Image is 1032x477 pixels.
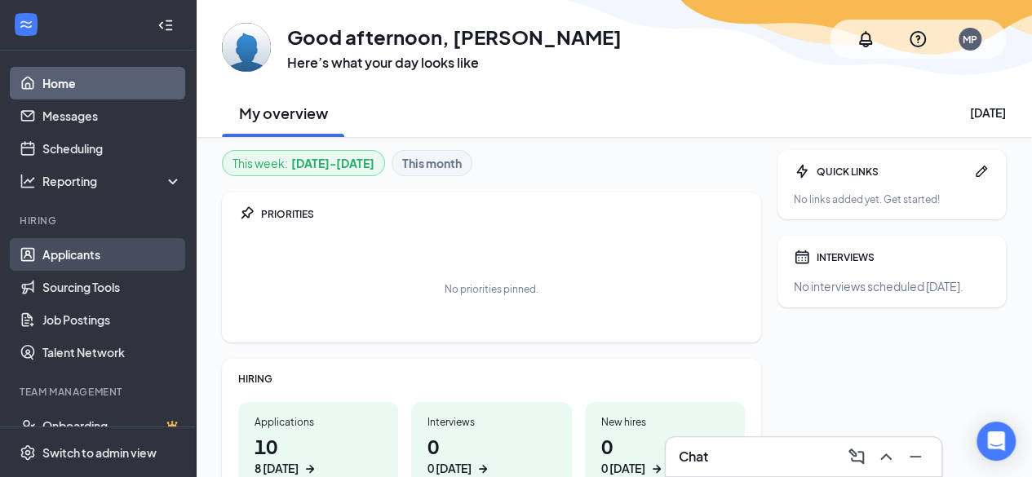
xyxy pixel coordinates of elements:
[649,461,665,477] svg: ArrowRight
[601,460,645,477] div: 0 [DATE]
[42,238,182,271] a: Applicants
[42,336,182,369] a: Talent Network
[18,16,34,33] svg: WorkstreamLogo
[601,432,729,477] h1: 0
[42,99,182,132] a: Messages
[475,461,491,477] svg: ArrowRight
[445,282,538,296] div: No priorities pinned.
[255,415,382,429] div: Applications
[20,444,36,461] svg: Settings
[42,303,182,336] a: Job Postings
[873,444,899,470] button: ChevronUp
[302,461,318,477] svg: ArrowRight
[42,444,157,461] div: Switch to admin view
[794,192,990,206] div: No links added yet. Get started!
[233,154,374,172] div: This week :
[20,214,179,227] div: Hiring
[287,54,622,72] h3: Here’s what your day looks like
[157,17,174,33] svg: Collapse
[42,409,182,442] a: OnboardingCrown
[844,444,870,470] button: ComposeMessage
[42,132,182,165] a: Scheduling
[291,154,374,172] b: [DATE] - [DATE]
[679,448,708,466] h3: Chat
[817,250,990,264] div: INTERVIEWS
[287,23,622,51] h1: Good afternoon, [PERSON_NAME]
[794,163,810,179] svg: Bolt
[970,104,1006,121] div: [DATE]
[238,372,745,386] div: HIRING
[973,163,990,179] svg: Pen
[238,205,255,222] svg: Pin
[239,103,328,123] h2: My overview
[817,165,967,179] div: QUICK LINKS
[42,67,182,99] a: Home
[427,460,472,477] div: 0 [DATE]
[794,249,810,265] svg: Calendar
[876,447,896,466] svg: ChevronUp
[255,432,382,477] h1: 10
[906,447,925,466] svg: Minimize
[794,278,990,294] div: No interviews scheduled [DATE].
[261,207,745,221] div: PRIORITIES
[902,444,928,470] button: Minimize
[402,154,462,172] b: This month
[847,447,866,466] svg: ComposeMessage
[42,271,182,303] a: Sourcing Tools
[963,33,977,46] div: MP
[427,432,555,477] h1: 0
[601,415,729,429] div: New hires
[222,23,271,72] img: Madelyn Pyle
[255,460,299,477] div: 8 [DATE]
[977,422,1016,461] div: Open Intercom Messenger
[20,173,36,189] svg: Analysis
[427,415,555,429] div: Interviews
[42,173,183,189] div: Reporting
[856,29,875,49] svg: Notifications
[20,385,179,399] div: Team Management
[908,29,928,49] svg: QuestionInfo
